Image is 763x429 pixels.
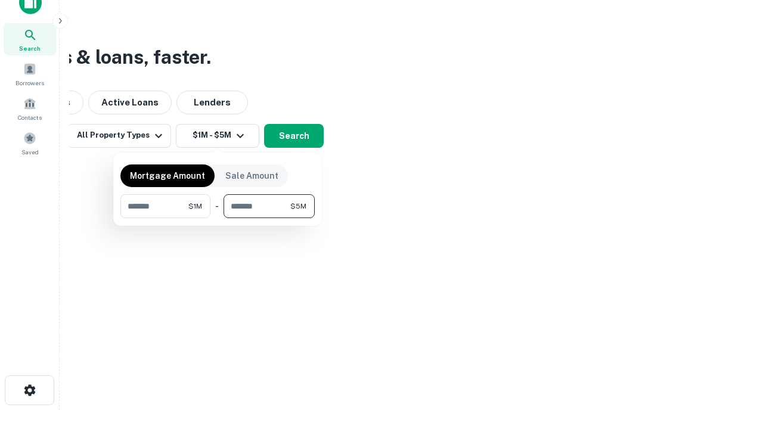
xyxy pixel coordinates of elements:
[703,334,763,391] iframe: Chat Widget
[215,194,219,218] div: -
[188,201,202,212] span: $1M
[225,169,278,182] p: Sale Amount
[290,201,306,212] span: $5M
[130,169,205,182] p: Mortgage Amount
